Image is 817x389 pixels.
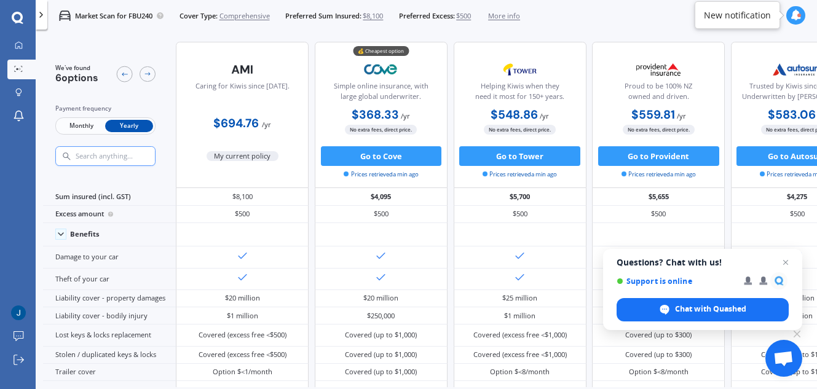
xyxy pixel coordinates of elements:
[617,257,789,267] span: Questions? Chat with us!
[344,170,418,179] span: Prices retrieved a min ago
[285,11,361,21] span: Preferred Sum Insured:
[176,206,309,223] div: $500
[219,11,270,21] span: Comprehensive
[207,151,279,161] span: My current policy
[195,81,290,106] div: Caring for Kiwis since [DATE].
[399,11,455,21] span: Preferred Excess:
[502,293,537,303] div: $25 million
[363,11,383,21] span: $8,100
[180,11,218,21] span: Cover Type:
[629,367,689,377] div: Option $<8/month
[765,340,802,377] div: Open chat
[70,230,100,238] div: Benefits
[213,367,272,377] div: Option $<1/month
[176,188,309,205] div: $8,100
[352,107,399,122] b: $368.33
[483,170,557,179] span: Prices retrieved a min ago
[43,188,176,205] div: Sum insured (incl. GST)
[43,290,176,307] div: Liability cover - property damages
[592,188,725,205] div: $5,655
[345,330,417,340] div: Covered (up to $1,000)
[43,364,176,381] div: Trailer cover
[55,71,98,84] span: 6 options
[353,46,409,56] div: 💰 Cheapest option
[490,367,550,377] div: Option $<8/month
[488,11,520,21] span: More info
[487,57,553,82] img: Tower.webp
[626,57,691,82] img: Provident.png
[617,277,735,286] span: Support is online
[57,120,105,133] span: Monthly
[323,81,439,106] div: Simple online insurance, with large global underwriter.
[210,57,275,82] img: AMI-text-1.webp
[213,116,259,131] b: $694.76
[74,152,175,160] input: Search anything...
[345,350,417,360] div: Covered (up to $1,000)
[456,11,471,21] span: $500
[454,206,586,223] div: $500
[459,146,580,166] button: Go to Tower
[601,81,716,106] div: Proud to be 100% NZ owned and driven.
[75,11,152,21] p: Market Scan for FBU240
[625,330,692,340] div: Covered (up to $300)
[55,64,98,73] span: We've found
[43,307,176,324] div: Liability cover - bodily injury
[59,10,71,22] img: car.f15378c7a67c060ca3f3.svg
[491,107,538,122] b: $548.86
[473,330,567,340] div: Covered (excess free <$1,000)
[598,146,719,166] button: Go to Provident
[199,350,286,360] div: Covered (excess free <$500)
[105,120,153,133] span: Yearly
[321,146,442,166] button: Go to Cove
[43,324,176,346] div: Lost keys & locks replacement
[262,120,271,129] span: / yr
[473,350,567,360] div: Covered (excess free <$1,000)
[622,170,696,179] span: Prices retrieved a min ago
[504,311,535,321] div: $1 million
[43,246,176,268] div: Damage to your car
[55,104,156,114] div: Payment frequency
[704,9,771,22] div: New notification
[768,107,816,122] b: $583.06
[345,125,417,134] span: No extra fees, direct price.
[631,107,675,122] b: $559.81
[778,255,793,270] span: Close chat
[462,81,577,106] div: Helping Kiwis when they need it most for 150+ years.
[43,269,176,290] div: Theft of your car
[623,125,695,134] span: No extra fees, direct price.
[43,347,176,364] div: Stolen / duplicated keys & locks
[677,111,686,120] span: / yr
[592,206,725,223] div: $500
[345,367,417,377] div: Covered (up to $1,000)
[617,298,789,321] div: Chat with Quashed
[675,304,746,315] span: Chat with Quashed
[484,125,556,134] span: No extra fees, direct price.
[315,188,448,205] div: $4,095
[363,293,398,303] div: $20 million
[43,206,176,223] div: Excess amount
[367,311,395,321] div: $250,000
[199,330,286,340] div: Covered (excess free <$500)
[11,305,26,320] img: ACg8ocIy2aYlk3e7m1nXSqF2ODlsgN0gYrK_7vqlG-Kt1x95g8h-Jg=s96-c
[315,206,448,223] div: $500
[227,311,258,321] div: $1 million
[625,350,692,360] div: Covered (up to $300)
[225,293,260,303] div: $20 million
[454,188,586,205] div: $5,700
[540,111,549,120] span: / yr
[401,111,410,120] span: / yr
[349,57,414,82] img: Cove.webp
